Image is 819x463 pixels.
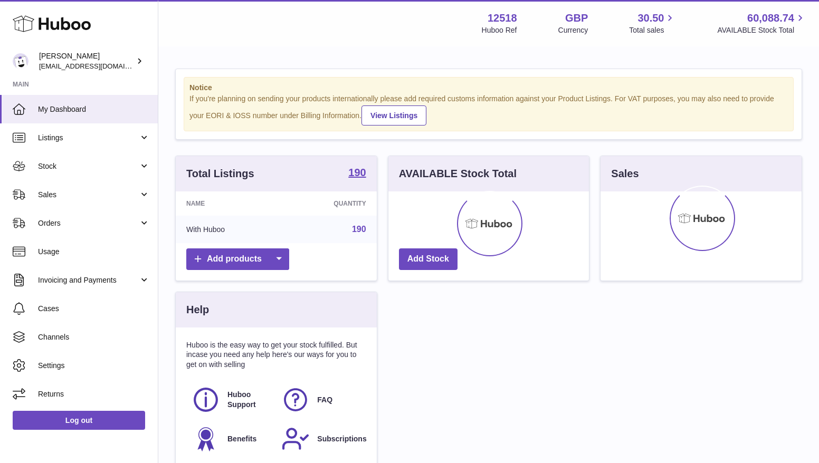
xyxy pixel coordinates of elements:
[38,104,150,114] span: My Dashboard
[38,190,139,200] span: Sales
[38,361,150,371] span: Settings
[39,62,155,70] span: [EMAIL_ADDRESS][DOMAIN_NAME]
[558,25,588,35] div: Currency
[482,25,517,35] div: Huboo Ref
[38,304,150,314] span: Cases
[189,83,788,93] strong: Notice
[488,11,517,25] strong: 12518
[352,225,366,234] a: 190
[38,161,139,171] span: Stock
[317,434,366,444] span: Subscriptions
[747,11,794,25] span: 60,088.74
[192,425,271,453] a: Benefits
[39,51,134,71] div: [PERSON_NAME]
[348,167,366,180] a: 190
[176,216,282,243] td: With Huboo
[192,385,271,414] a: Huboo Support
[281,425,360,453] a: Subscriptions
[629,11,676,35] a: 30.50 Total sales
[361,105,426,126] a: View Listings
[717,11,806,35] a: 60,088.74 AVAILABLE Stock Total
[629,25,676,35] span: Total sales
[38,332,150,342] span: Channels
[399,248,458,270] a: Add Stock
[637,11,664,25] span: 30.50
[38,389,150,399] span: Returns
[317,395,332,405] span: FAQ
[38,218,139,228] span: Orders
[38,133,139,143] span: Listings
[38,247,150,257] span: Usage
[717,25,806,35] span: AVAILABLE Stock Total
[13,411,145,430] a: Log out
[176,191,282,216] th: Name
[186,167,254,181] h3: Total Listings
[399,167,517,181] h3: AVAILABLE Stock Total
[227,434,256,444] span: Benefits
[227,390,270,410] span: Huboo Support
[186,340,366,370] p: Huboo is the easy way to get your stock fulfilled. But incase you need any help here's our ways f...
[186,303,209,317] h3: Help
[348,167,366,178] strong: 190
[13,53,28,69] img: caitlin@fancylamp.co
[38,275,139,285] span: Invoicing and Payments
[281,385,360,414] a: FAQ
[565,11,588,25] strong: GBP
[186,248,289,270] a: Add products
[282,191,377,216] th: Quantity
[611,167,639,181] h3: Sales
[189,94,788,126] div: If you're planning on sending your products internationally please add required customs informati...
